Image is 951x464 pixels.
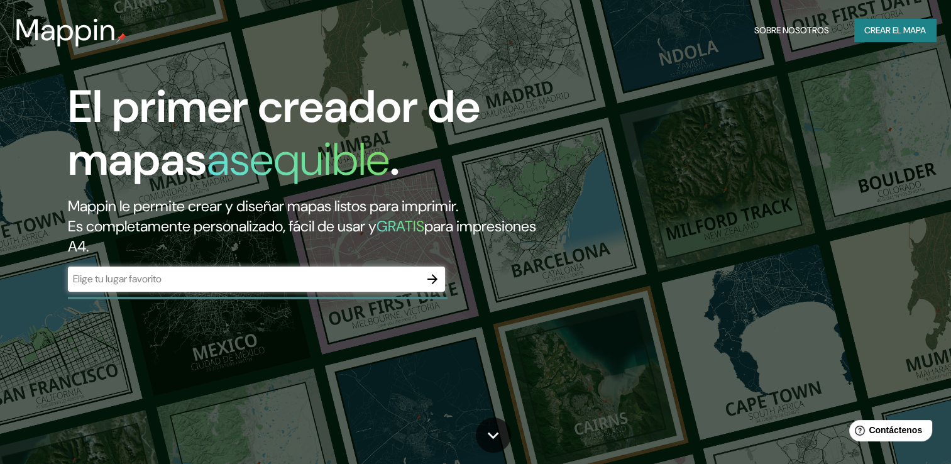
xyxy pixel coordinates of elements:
h1: asequible [207,130,390,189]
h5: GRATIS [377,216,424,236]
input: Elige tu lugar favorito [68,272,420,286]
font: Sobre nosotros [754,23,829,38]
button: Crear el mapa [854,19,936,42]
img: mappin-pin [116,33,126,43]
h3: Mappin [15,13,116,48]
iframe: Help widget launcher [839,415,937,450]
button: Sobre nosotros [749,19,834,42]
h2: Mappin le permite crear y diseñar mapas listos para imprimir. Es completamente personalizado, fác... [68,196,544,257]
h1: El primer creador de mapas . [68,80,544,196]
font: Crear el mapa [864,23,926,38]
